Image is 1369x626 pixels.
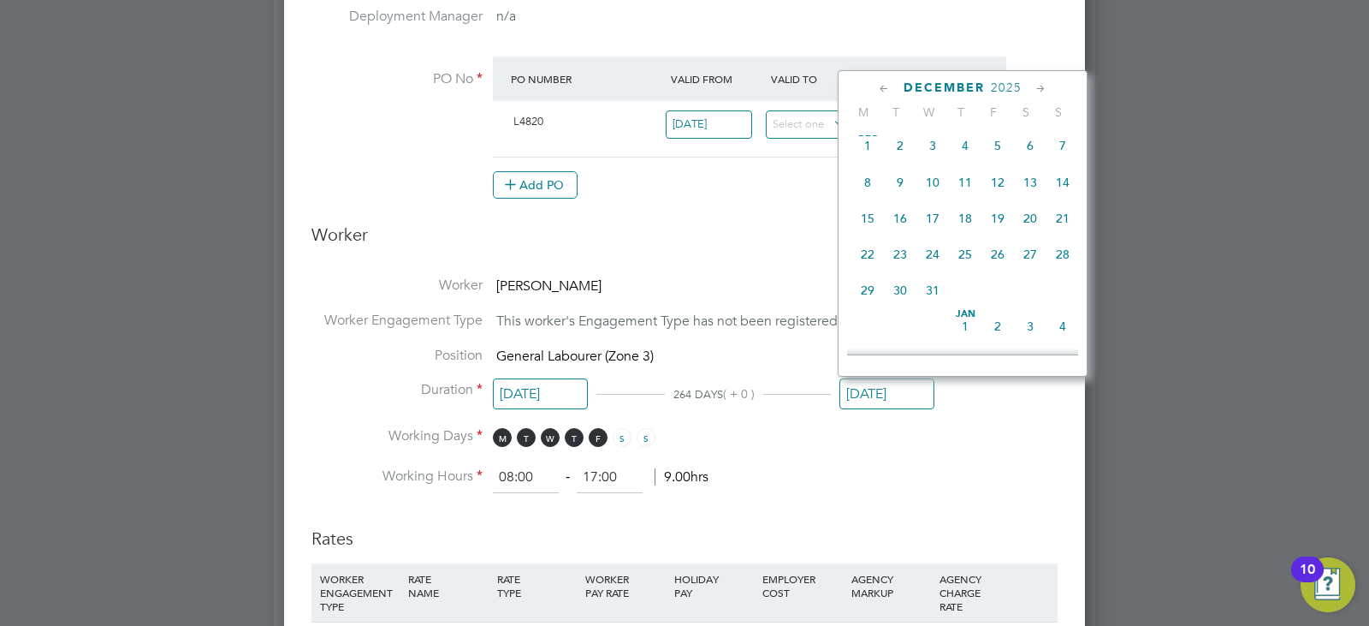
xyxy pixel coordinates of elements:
span: 29 [851,274,884,307]
span: 22 [851,238,884,271]
span: 2 [981,310,1014,343]
div: AGENCY MARKUP [847,563,935,608]
span: 8 [851,166,884,199]
div: RATE TYPE [493,563,581,608]
span: T [945,104,977,120]
span: 13 [1014,166,1046,199]
span: 19 [981,202,1014,235]
span: Jan [949,310,981,319]
span: S [613,428,631,447]
div: HOLIDAY PAY [670,563,758,608]
span: 31 [916,274,949,307]
div: WORKER PAY RATE [581,563,669,608]
span: 16 [884,202,916,235]
label: Deployment Manager [311,8,483,26]
span: S [637,428,655,447]
span: 8 [949,347,981,379]
div: Expiry [866,63,966,94]
span: 1 [949,310,981,343]
div: WORKER ENGAGEMENT TYPE [316,563,404,622]
span: ( + 0 ) [723,386,755,402]
input: Select one [839,379,934,410]
span: T [565,428,584,447]
span: T [517,428,536,447]
span: 23 [884,238,916,271]
input: Select one [493,379,588,410]
span: M [847,104,880,120]
span: 5 [981,129,1014,162]
span: General Labourer (Zone 3) [496,348,654,365]
label: Worker [311,277,483,295]
h3: Worker [311,224,1058,259]
span: 2025 [991,80,1022,95]
span: 17 [916,202,949,235]
span: F [589,428,607,447]
span: 10 [916,166,949,199]
span: December [904,80,985,95]
span: 21 [1046,202,1079,235]
span: 25 [949,238,981,271]
span: This worker's Engagement Type has not been registered by its Agency. [496,313,926,330]
label: Duration [311,381,483,399]
span: 5 [851,347,884,379]
div: Valid From [667,63,767,94]
span: 10 [1014,347,1046,379]
span: 7 [1046,129,1079,162]
div: EMPLOYER COST [758,563,846,608]
span: M [493,428,512,447]
span: S [1010,104,1042,120]
button: Open Resource Center, 10 new notifications [1301,557,1355,612]
div: Valid To [767,63,867,94]
input: 08:00 [493,462,559,493]
span: 11 [949,166,981,199]
span: 30 [884,274,916,307]
label: Worker Engagement Type [311,312,483,330]
span: W [912,104,945,120]
span: 4 [1046,310,1079,343]
label: Position [311,347,483,365]
span: 24 [916,238,949,271]
span: 2 [884,129,916,162]
span: 9.00hrs [655,468,708,486]
div: RATE NAME [404,563,492,608]
span: 18 [949,202,981,235]
span: ‐ [562,468,573,486]
span: 7 [916,347,949,379]
span: 6 [884,347,916,379]
span: 28 [1046,238,1079,271]
span: 12 [981,166,1014,199]
span: 15 [851,202,884,235]
div: AGENCY CHARGE RATE [935,563,994,622]
input: Select one [666,110,752,139]
input: 17:00 [577,462,643,493]
span: 3 [916,129,949,162]
span: 9 [981,347,1014,379]
span: 4 [949,129,981,162]
span: F [977,104,1010,120]
span: 3 [1014,310,1046,343]
span: 6 [1014,129,1046,162]
span: Dec [851,129,884,138]
h3: Rates [311,510,1058,550]
span: 26 [981,238,1014,271]
span: 20 [1014,202,1046,235]
span: S [1042,104,1075,120]
span: 9 [884,166,916,199]
label: Working Hours [311,468,483,486]
div: 10 [1300,569,1315,592]
span: L4820 [513,114,543,128]
span: 1 [851,129,884,162]
span: 11 [1046,347,1079,379]
div: PO Number [507,63,667,94]
span: n/a [496,8,516,25]
span: 27 [1014,238,1046,271]
label: PO No [311,70,483,88]
span: 264 DAYS [673,387,723,402]
span: 14 [1046,166,1079,199]
input: Select one [766,110,852,139]
span: [PERSON_NAME] [496,277,602,295]
label: Working Days [311,427,483,445]
span: W [541,428,560,447]
button: Add PO [493,171,578,199]
span: T [880,104,912,120]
